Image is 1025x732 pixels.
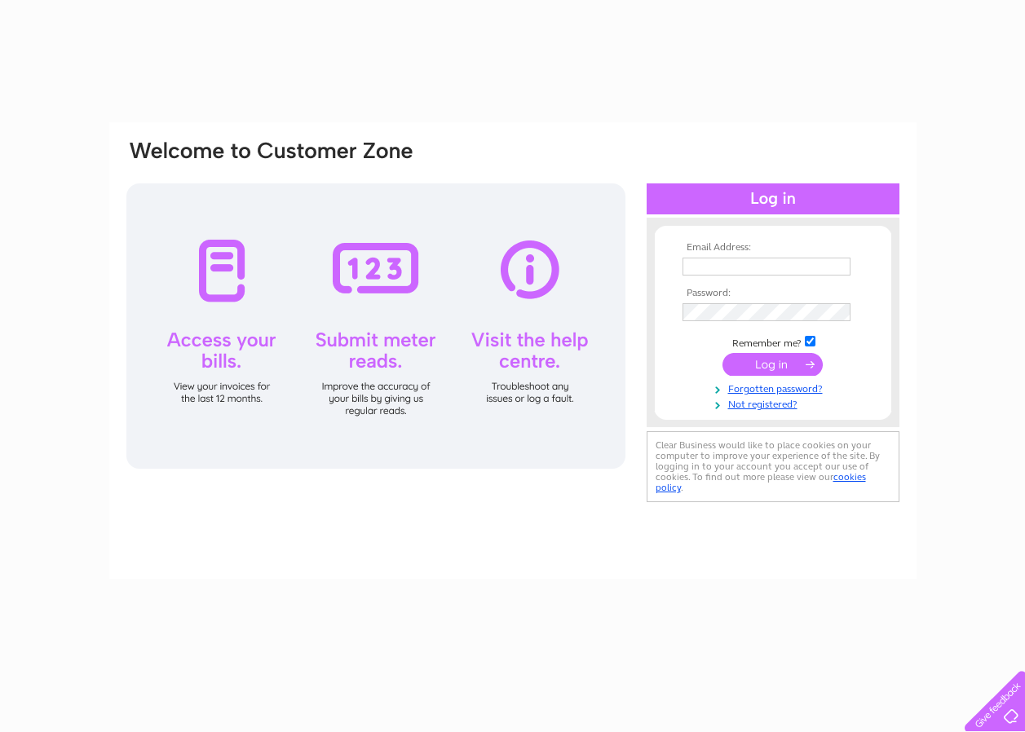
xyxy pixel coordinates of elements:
[683,395,868,411] a: Not registered?
[683,380,868,395] a: Forgotten password?
[678,288,868,299] th: Password:
[678,333,868,350] td: Remember me?
[656,471,866,493] a: cookies policy
[647,431,899,502] div: Clear Business would like to place cookies on your computer to improve your experience of the sit...
[678,242,868,254] th: Email Address:
[722,353,823,376] input: Submit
